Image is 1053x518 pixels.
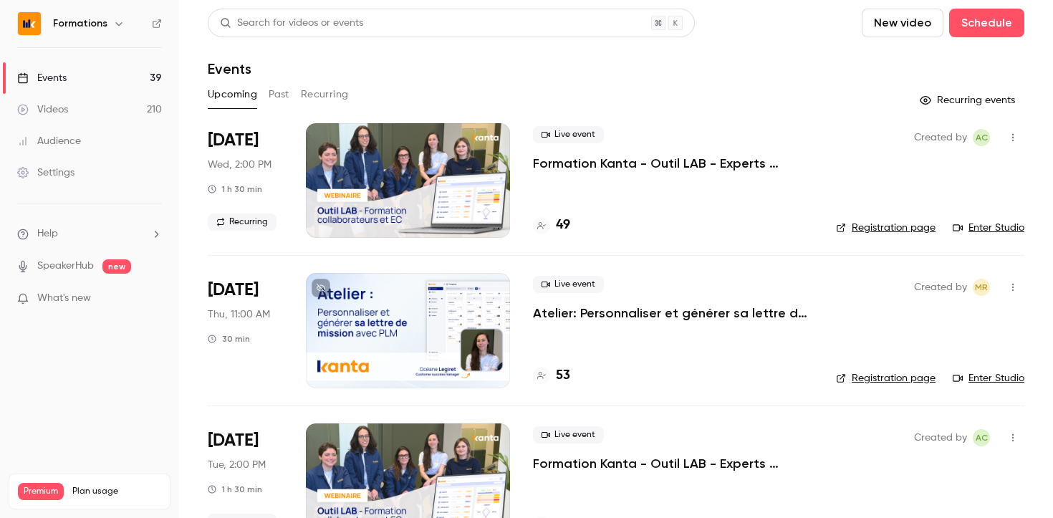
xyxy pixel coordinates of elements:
[533,455,813,472] a: Formation Kanta - Outil LAB - Experts Comptables & Collaborateurs
[208,429,259,452] span: [DATE]
[208,129,259,152] span: [DATE]
[37,226,58,241] span: Help
[976,429,988,446] span: AC
[949,9,1024,37] button: Schedule
[72,486,161,497] span: Plan usage
[556,216,570,235] h4: 49
[533,366,570,385] a: 53
[914,429,967,446] span: Created by
[953,371,1024,385] a: Enter Studio
[914,129,967,146] span: Created by
[973,429,990,446] span: Anaïs Cachelou
[102,259,131,274] span: new
[18,12,41,35] img: Formations
[533,276,604,293] span: Live event
[208,307,270,322] span: Thu, 11:00 AM
[17,71,67,85] div: Events
[208,279,259,302] span: [DATE]
[862,9,943,37] button: New video
[836,221,936,235] a: Registration page
[208,158,271,172] span: Wed, 2:00 PM
[973,279,990,296] span: Marion Roquet
[836,371,936,385] a: Registration page
[208,273,283,388] div: Oct 2 Thu, 11:00 AM (Europe/Paris)
[208,123,283,238] div: Oct 1 Wed, 2:00 PM (Europe/Paris)
[220,16,363,31] div: Search for videos or events
[145,292,162,305] iframe: Noticeable Trigger
[208,333,250,345] div: 30 min
[17,134,81,148] div: Audience
[18,483,64,500] span: Premium
[208,60,251,77] h1: Events
[17,166,74,180] div: Settings
[208,214,277,231] span: Recurring
[37,291,91,306] span: What's new
[17,102,68,117] div: Videos
[533,155,813,172] a: Formation Kanta - Outil LAB - Experts Comptables & Collaborateurs
[533,126,604,143] span: Live event
[269,83,289,106] button: Past
[208,83,257,106] button: Upcoming
[208,458,266,472] span: Tue, 2:00 PM
[37,259,94,274] a: SpeakerHub
[301,83,349,106] button: Recurring
[976,129,988,146] span: AC
[208,183,262,195] div: 1 h 30 min
[533,304,813,322] a: Atelier: Personnaliser et générer sa lettre de mission avec PLM
[208,484,262,495] div: 1 h 30 min
[973,129,990,146] span: Anaïs Cachelou
[975,279,988,296] span: MR
[914,279,967,296] span: Created by
[17,226,162,241] li: help-dropdown-opener
[953,221,1024,235] a: Enter Studio
[53,16,107,31] h6: Formations
[556,366,570,385] h4: 53
[533,426,604,443] span: Live event
[533,216,570,235] a: 49
[913,89,1024,112] button: Recurring events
